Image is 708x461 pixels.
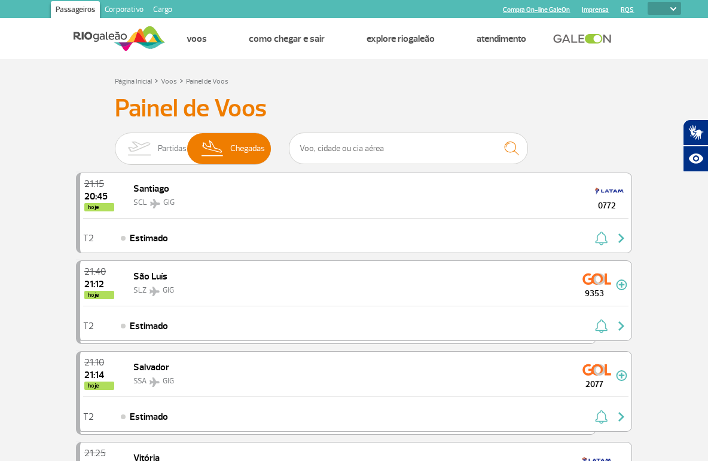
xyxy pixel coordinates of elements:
[133,361,169,373] span: Salvador
[84,358,114,367] span: 2025-09-27 21:10:00
[115,94,593,124] h3: Painel de Voos
[249,33,325,45] a: Como chegar e sair
[133,183,169,195] span: Santiago
[614,319,628,333] img: seta-direita-painel-voo.svg
[595,410,608,424] img: sino-painel-voo.svg
[84,370,114,380] span: 2025-09-27 21:14:00
[582,360,611,379] img: GOL Transportes Aereos
[230,133,265,164] span: Chegadas
[133,271,167,282] span: São Luís
[83,413,94,421] span: T2
[582,6,609,14] a: Imprensa
[120,133,158,164] img: slider-embarque
[84,382,114,390] span: hoje
[186,77,228,86] a: Painel de Voos
[130,319,168,333] span: Estimado
[367,33,435,45] a: Explore RIOgaleão
[187,33,207,45] a: Voos
[616,370,627,381] img: mais-info-painel-voo.svg
[477,33,526,45] a: Atendimento
[683,119,708,146] button: Abrir tradutor de língua de sinais.
[133,198,147,207] span: SCL
[115,77,152,86] a: Página Inicial
[573,287,616,300] span: 9353
[133,285,147,295] span: SLZ
[163,198,175,207] span: GIG
[161,77,177,86] a: Voos
[84,279,114,289] span: 2025-09-27 21:12:00
[289,133,528,164] input: Voo, cidade ou cia aérea
[130,410,168,424] span: Estimado
[84,448,114,458] span: 2025-09-27 21:25:00
[154,73,158,87] a: >
[595,182,624,201] img: LAN Airlines
[84,291,114,299] span: hoje
[616,279,627,290] img: mais-info-painel-voo.svg
[130,231,168,245] span: Estimado
[573,378,616,391] span: 2077
[614,410,628,424] img: seta-direita-painel-voo.svg
[621,6,634,14] a: RQS
[148,1,177,20] a: Cargo
[585,199,628,212] span: 0772
[84,179,114,189] span: 2025-09-27 21:15:00
[595,319,608,333] img: sino-painel-voo.svg
[683,119,708,172] div: Plugin de acessibilidade da Hand Talk.
[683,146,708,172] button: Abrir recursos assistivos.
[84,267,114,276] span: 2025-09-27 21:40:00
[163,376,174,386] span: GIG
[100,1,148,20] a: Corporativo
[503,6,570,14] a: Compra On-line GaleOn
[84,192,114,201] span: 2025-09-27 20:45:00
[614,231,628,245] img: seta-direita-painel-voo.svg
[83,234,94,242] span: T2
[595,231,608,245] img: sino-painel-voo.svg
[51,1,100,20] a: Passageiros
[84,203,114,211] span: hoje
[133,376,147,386] span: SSA
[179,73,184,87] a: >
[158,133,187,164] span: Partidas
[582,269,611,288] img: GOL Transportes Aereos
[83,322,94,330] span: T2
[195,133,230,164] img: slider-desembarque
[163,285,174,295] span: GIG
